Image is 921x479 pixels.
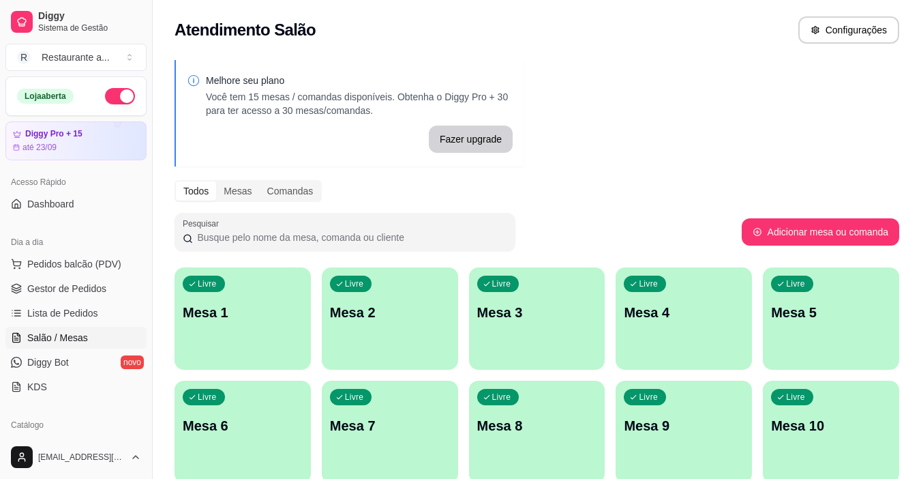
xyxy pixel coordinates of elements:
div: Comandas [260,182,321,201]
span: Gestor de Pedidos [27,282,106,295]
a: Salão / Mesas [5,327,147,349]
p: Mesa 4 [624,303,744,322]
p: Mesa 8 [477,416,597,435]
button: Configurações [798,16,899,44]
a: Gestor de Pedidos [5,278,147,300]
p: Mesa 10 [771,416,891,435]
a: DiggySistema de Gestão [5,5,147,38]
p: Livre [345,392,364,403]
button: Select a team [5,44,147,71]
div: Dia a dia [5,231,147,253]
span: Salão / Mesas [27,331,88,345]
article: Diggy Pro + 15 [25,129,82,139]
p: Livre [345,278,364,289]
div: Todos [176,182,216,201]
p: Mesa 3 [477,303,597,322]
button: Pedidos balcão (PDV) [5,253,147,275]
span: [EMAIL_ADDRESS][DOMAIN_NAME] [38,452,125,463]
div: Acesso Rápido [5,171,147,193]
button: LivreMesa 2 [322,267,458,370]
label: Pesquisar [183,218,224,229]
span: Diggy Bot [27,355,69,369]
p: Mesa 1 [183,303,303,322]
button: LivreMesa 1 [175,267,311,370]
button: Adicionar mesa ou comanda [742,218,899,246]
div: Loja aberta [17,89,74,104]
span: KDS [27,380,47,394]
button: [EMAIL_ADDRESS][DOMAIN_NAME] [5,441,147,474]
p: Mesa 9 [624,416,744,435]
button: LivreMesa 4 [616,267,752,370]
div: Restaurante a ... [42,50,110,64]
a: Lista de Pedidos [5,302,147,324]
input: Pesquisar [193,231,507,244]
a: Dashboard [5,193,147,215]
button: LivreMesa 5 [763,267,899,370]
span: Sistema de Gestão [38,23,141,33]
p: Você tem 15 mesas / comandas disponíveis. Obtenha o Diggy Pro + 30 para ter acesso a 30 mesas/com... [206,90,513,117]
span: Lista de Pedidos [27,306,98,320]
button: Fazer upgrade [429,126,513,153]
p: Livre [492,278,511,289]
button: Alterar Status [105,88,135,104]
p: Livre [198,278,217,289]
p: Livre [786,278,805,289]
article: até 23/09 [22,142,57,153]
h2: Atendimento Salão [175,19,316,41]
p: Mesa 2 [330,303,450,322]
span: Dashboard [27,197,74,211]
span: R [17,50,31,64]
p: Melhore seu plano [206,74,513,87]
span: Diggy [38,10,141,23]
p: Livre [198,392,217,403]
div: Mesas [216,182,259,201]
a: KDS [5,376,147,398]
a: Diggy Pro + 15até 23/09 [5,121,147,160]
p: Livre [639,392,658,403]
button: LivreMesa 3 [469,267,605,370]
a: Diggy Botnovo [5,351,147,373]
p: Livre [639,278,658,289]
div: Catálogo [5,414,147,436]
p: Livre [492,392,511,403]
p: Mesa 7 [330,416,450,435]
p: Mesa 5 [771,303,891,322]
p: Mesa 6 [183,416,303,435]
span: Pedidos balcão (PDV) [27,257,121,271]
p: Livre [786,392,805,403]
